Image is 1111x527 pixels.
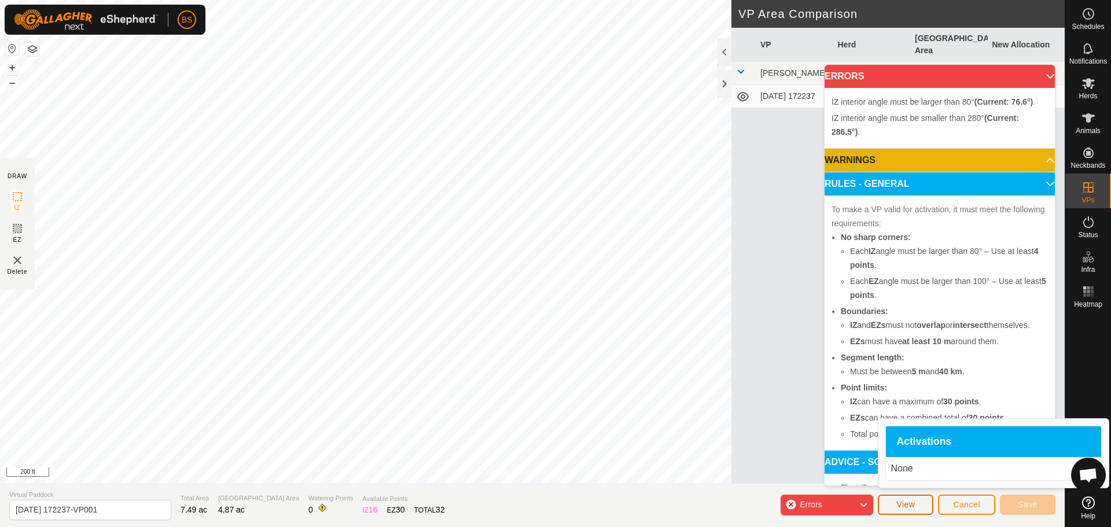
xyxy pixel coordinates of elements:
[825,88,1055,148] p-accordion-content: ERRORS
[841,307,888,316] b: Boundaries:
[850,337,865,346] b: EZs
[487,468,530,478] a: Privacy Policy
[825,156,875,165] span: WARNINGS
[833,28,911,62] th: Herd
[850,397,857,406] b: IZ
[436,505,445,514] span: 32
[362,494,444,504] span: Available Points
[850,413,865,422] b: EZs
[1069,58,1107,65] span: Notifications
[14,204,21,212] span: IZ
[414,504,445,516] div: TOTAL
[1081,266,1095,273] span: Infra
[878,495,933,515] button: View
[850,274,1048,302] li: Each angle must be larger than 100° – Use at least .
[544,468,578,478] a: Contact Us
[800,500,822,509] span: Errors
[1074,301,1102,308] span: Heatmap
[910,28,988,62] th: [GEOGRAPHIC_DATA] Area
[912,367,926,376] b: 5 m
[953,500,980,509] span: Cancel
[13,235,22,244] span: EZ
[1072,23,1104,30] span: Schedules
[869,277,879,286] b: EZ
[850,277,1046,300] b: 5 points
[1065,492,1111,524] a: Help
[850,318,1048,332] li: and must not or themselves.
[943,397,978,406] b: 30 points
[756,85,833,108] td: [DATE] 172237
[1018,500,1038,509] span: Save
[850,246,1039,270] b: 4 points
[825,172,1055,196] p-accordion-header: RULES - GENERAL
[308,505,313,514] span: 0
[825,179,910,189] span: RULES - GENERAL
[891,462,1097,476] p: None
[832,205,1045,228] span: To make a VP valid for activation, it must meet the following requirements:
[988,28,1065,62] th: New Allocation
[369,505,378,514] span: 16
[825,458,961,467] span: ADVICE - SCHEDULED MOVES
[8,172,27,180] div: DRAW
[1000,495,1055,515] button: Save
[850,427,1048,441] li: Total points of and together cannot exceed .
[182,14,193,26] span: BS
[9,490,171,500] span: Virtual Paddock
[738,7,1065,21] h2: VP Area Comparison
[825,451,1055,474] p-accordion-header: ADVICE - SCHEDULED MOVES
[181,505,207,514] span: 7.49 ac
[308,493,353,503] span: Watering Points
[850,364,1048,378] li: Must be between and .
[218,493,299,503] span: [GEOGRAPHIC_DATA] Area
[387,504,405,516] div: EZ
[825,72,864,81] span: ERRORS
[974,97,1033,106] b: (Current: 76.6°)
[1076,127,1101,134] span: Animals
[1071,458,1106,492] div: Open chat
[760,68,827,78] span: [PERSON_NAME]
[969,413,1004,422] b: 30 points
[841,481,1048,495] li: The VP must VP drawing .
[218,505,245,514] span: 4.87 ac
[850,334,1048,348] li: must have around them.
[939,367,962,376] b: 40 km
[1078,231,1098,238] span: Status
[832,113,1019,137] span: IZ interior angle must be smaller than 280° .
[850,411,1048,425] li: can have a combined total of .
[938,495,995,515] button: Cancel
[841,233,911,242] b: No sharp corners:
[362,504,377,516] div: IZ
[825,65,1055,88] p-accordion-header: ERRORS
[825,149,1055,172] p-accordion-header: WARNINGS
[25,42,39,56] button: Map Layers
[1070,162,1105,169] span: Neckbands
[825,196,1055,450] p-accordion-content: RULES - GENERAL
[850,320,857,330] b: IZ
[14,9,159,30] img: Gallagher Logo
[896,437,951,447] span: Activations
[1081,197,1094,204] span: VPs
[10,253,24,267] img: VP
[871,320,886,330] b: EZs
[841,383,887,392] b: Point limits:
[869,246,875,256] b: IZ
[1079,93,1097,99] span: Herds
[841,353,904,362] b: Segment length:
[896,500,915,509] span: View
[850,244,1048,272] li: Each angle must be larger than 80° – Use at least .
[756,28,833,62] th: VP
[917,320,946,330] b: overlap
[952,320,986,330] b: intersect
[1081,513,1095,519] span: Help
[5,42,19,56] button: Reset Map
[8,267,28,276] span: Delete
[5,61,19,75] button: +
[850,395,1048,408] li: can have a maximum of .
[902,337,951,346] b: at least 10 m
[396,505,405,514] span: 30
[5,76,19,90] button: –
[832,97,1035,106] span: IZ interior angle must be larger than 80° .
[181,493,209,503] span: Total Area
